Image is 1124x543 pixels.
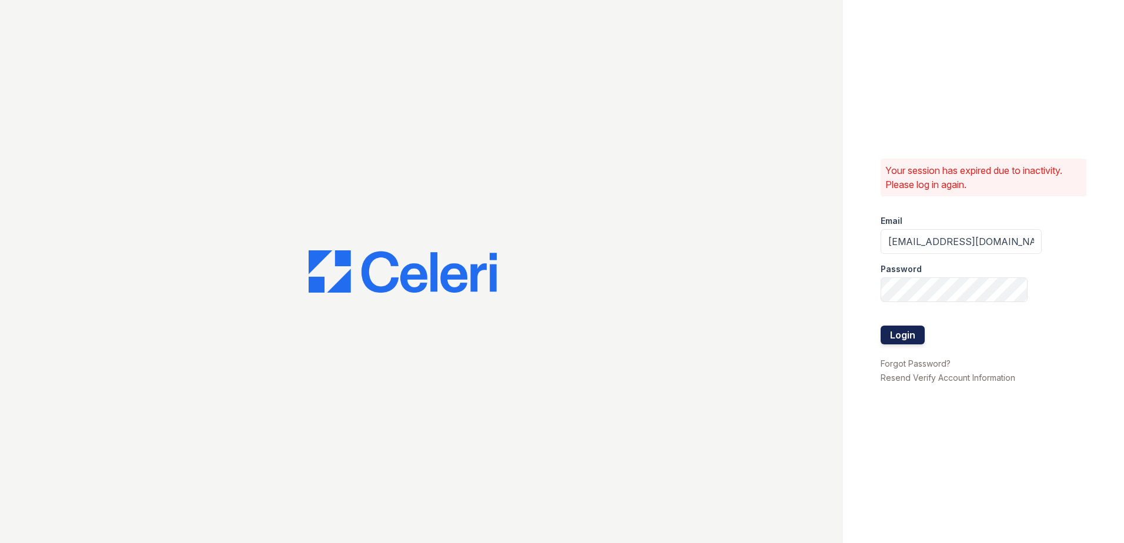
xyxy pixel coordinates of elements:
[881,215,902,227] label: Email
[309,250,497,293] img: CE_Logo_Blue-a8612792a0a2168367f1c8372b55b34899dd931a85d93a1a3d3e32e68fde9ad4.png
[881,263,922,275] label: Password
[881,358,951,368] a: Forgot Password?
[881,326,925,344] button: Login
[885,163,1082,192] p: Your session has expired due to inactivity. Please log in again.
[881,373,1015,383] a: Resend Verify Account Information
